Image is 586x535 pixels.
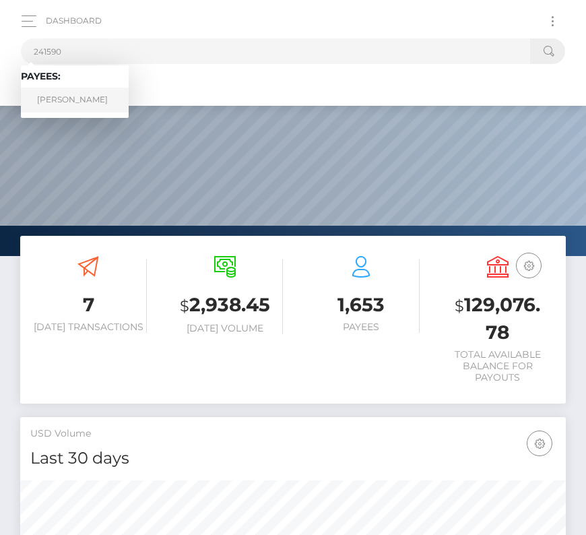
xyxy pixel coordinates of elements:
small: $ [455,296,464,315]
a: [PERSON_NAME] [21,88,129,113]
h3: 2,938.45 [167,292,284,319]
input: Search... [21,38,530,64]
h4: Last 30 days [30,447,556,470]
h6: [DATE] Volume [167,323,284,334]
h5: USD Volume [30,427,556,441]
h6: [DATE] Transactions [30,321,147,333]
button: Toggle navigation [540,12,565,30]
a: Dashboard [46,7,102,35]
h3: 1,653 [303,292,420,318]
small: $ [180,296,189,315]
h6: Total Available Balance for Payouts [440,349,556,383]
h3: 7 [30,292,147,318]
h6: Payees [303,321,420,333]
h3: 129,076.78 [440,292,556,346]
h6: Payees: [21,71,129,82]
